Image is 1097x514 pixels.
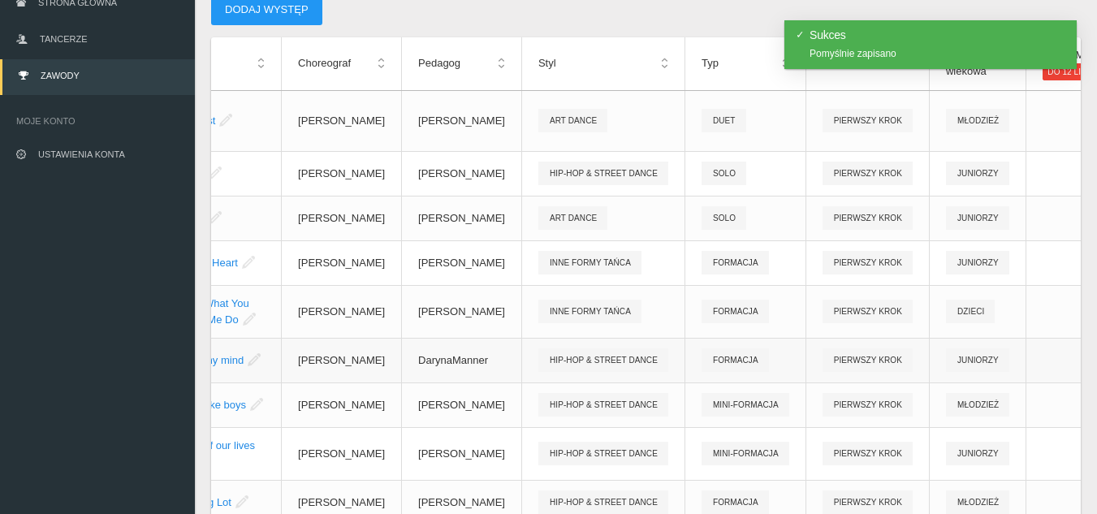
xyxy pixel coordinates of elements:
span: Młodzież [946,109,1009,132]
a: Lose my mind [178,354,244,366]
td: [PERSON_NAME] [282,285,402,338]
a: Parking Lot [178,496,231,508]
a: Elastic Heart [178,257,238,269]
span: Pierwszy krok [823,442,913,465]
span: Pierwszy krok [823,251,913,274]
span: ART DANCE [538,109,607,132]
td: [PERSON_NAME] [282,90,402,151]
td: [PERSON_NAME] [402,240,522,285]
span: Młodzież [946,490,1009,514]
span: Juniorzy [946,442,1009,465]
a: Look What You Made Me Do [178,297,248,326]
span: Moje konto [16,113,179,129]
span: HIP-HOP & STREET DANCE [538,393,668,417]
th: Styl [521,37,685,90]
span: INNE FORMY TAŃCA [538,300,641,323]
span: Pierwszy krok [823,348,913,372]
td: [PERSON_NAME] [402,285,522,338]
span: Juniorzy [946,251,1009,274]
td: [PERSON_NAME] [402,427,522,480]
span: Tancerze [40,34,87,44]
td: [PERSON_NAME] [402,196,522,240]
span: Solo [702,162,746,185]
a: Time of our lives [178,439,255,451]
span: Duet [702,109,746,132]
span: HIP-HOP & STREET DANCE [538,442,668,465]
th: Pedagog [402,37,522,90]
td: [PERSON_NAME] [402,382,522,427]
th: Tytuł [162,37,282,90]
div: Pomyślnie zapisano [810,49,1066,58]
span: Młodzież [946,393,1009,417]
span: Pierwszy krok [823,162,913,185]
span: Solo [702,206,746,230]
td: [PERSON_NAME] [282,382,402,427]
span: MIni-formacja [702,442,789,465]
th: Typ [685,37,805,90]
span: Formacja [702,348,769,372]
td: [PERSON_NAME] [282,196,402,240]
span: Dzieci [946,300,995,323]
td: [PERSON_NAME] [282,338,402,382]
td: [PERSON_NAME] [282,427,402,480]
span: Pierwszy krok [823,109,913,132]
td: [PERSON_NAME] [402,90,522,151]
td: [PERSON_NAME] [282,151,402,196]
span: Ustawienia konta [38,149,125,159]
span: Juniorzy [946,162,1009,185]
span: Zawody [41,71,80,80]
span: Pierwszy krok [823,393,913,417]
span: Formacja [702,300,769,323]
th: Choreograf [282,37,402,90]
td: [PERSON_NAME] [282,240,402,285]
span: Pierwszy krok [823,206,913,230]
span: HIP-HOP & STREET DANCE [538,348,668,372]
span: Juniorzy [946,348,1009,372]
span: INNE FORMY TAŃCA [538,251,641,274]
span: ART DANCE [538,206,607,230]
span: Formacja [702,251,769,274]
td: [PERSON_NAME] [402,151,522,196]
span: Pierwszy krok [823,490,913,514]
span: Juniorzy [946,206,1009,230]
span: Formacja [702,490,769,514]
span: MIni-formacja [702,393,789,417]
h4: Sukces [810,29,1066,41]
span: Pierwszy krok [823,300,913,323]
span: HIP-HOP & STREET DANCE [538,490,668,514]
span: HIP-HOP & STREET DANCE [538,162,668,185]
a: No broke boys [178,399,246,411]
td: DarynaManner [402,338,522,382]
